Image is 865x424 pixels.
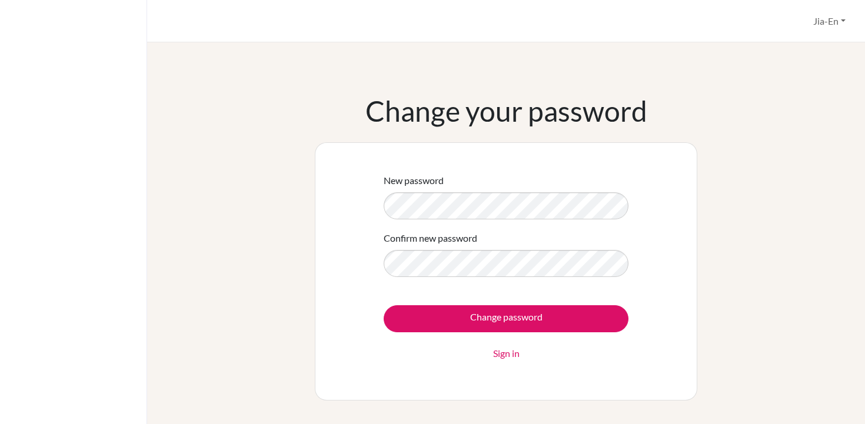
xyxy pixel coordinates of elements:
[808,10,851,32] button: Jia-En
[384,173,444,188] label: New password
[365,94,647,128] h1: Change your password
[384,231,477,245] label: Confirm new password
[384,305,628,332] input: Change password
[493,346,520,360] a: Sign in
